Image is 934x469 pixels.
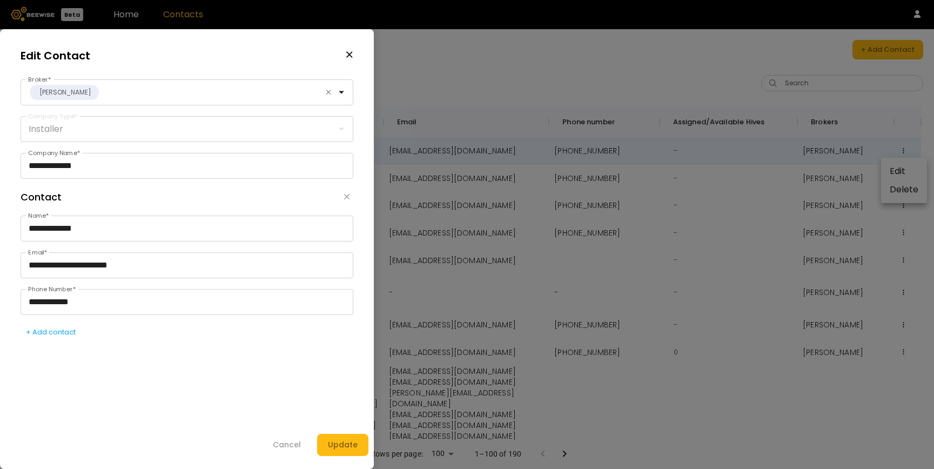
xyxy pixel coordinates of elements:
[262,434,312,456] button: Cancel
[21,192,62,202] h3: Contact
[26,327,76,338] div: + Add contact
[21,324,81,341] button: + Add contact
[273,439,301,451] div: Cancel
[21,50,90,61] h2: Edit Contact
[340,192,353,203] button: Remove User
[328,439,358,451] div: Update
[317,434,368,456] button: Update
[36,87,92,98] div: [PERSON_NAME]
